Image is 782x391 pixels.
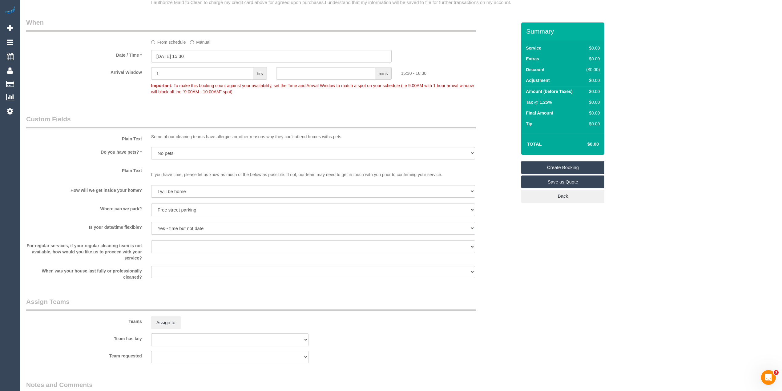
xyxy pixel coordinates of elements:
[583,45,600,51] div: $0.00
[526,56,539,62] label: Extras
[190,37,210,45] label: Manual
[526,77,550,83] label: Adjustment
[151,50,392,62] input: DD/MM/YYYY HH:MM
[22,185,147,193] label: How will we get inside your home?
[22,333,147,342] label: Team has key
[583,110,600,116] div: $0.00
[151,134,475,140] p: Some of our cleaning teams have allergies or other reasons why they can't attend homes withs pets.
[22,222,147,230] label: Is your date/time flexible?
[526,121,532,127] label: Tip
[526,67,544,73] label: Discount
[583,56,600,62] div: $0.00
[151,83,172,88] strong: Important:
[151,83,474,94] span: To make this booking count against your availability, set the Time and Arrival Window to match a ...
[583,99,600,105] div: $0.00
[22,204,147,212] label: Where can we park?
[4,6,16,15] img: Automaid Logo
[761,370,776,385] iframe: Intercom live chat
[22,266,147,280] label: When was your house last fully or professionally cleaned?
[22,316,147,324] label: Teams
[26,115,476,128] legend: Custom Fields
[583,67,600,73] div: ($0.00)
[396,67,521,76] div: 15:30 - 16:30
[526,45,541,51] label: Service
[190,40,194,44] input: Manual
[375,67,392,80] span: mins
[521,175,604,188] a: Save as Quote
[583,121,600,127] div: $0.00
[151,165,475,178] p: If you have time, please let us know as much of the below as possible. If not, our team may need ...
[774,370,779,375] span: 3
[526,28,601,35] h3: Summary
[253,67,267,80] span: hrs
[22,240,147,261] label: For regular services, if your regular cleaning team is not available, how would you like us to pr...
[26,18,476,32] legend: When
[26,297,476,311] legend: Assign Teams
[526,88,572,95] label: Amount (before Taxes)
[22,147,147,155] label: Do you have pets? *
[526,99,552,105] label: Tax @ 1.25%
[22,165,147,174] label: Plain Text
[527,141,542,147] strong: Total
[151,316,181,329] button: Assign to
[521,190,604,203] a: Back
[569,142,599,147] h4: $0.00
[22,67,147,75] label: Arrival Window
[151,40,155,44] input: From schedule
[526,110,553,116] label: Final Amount
[22,134,147,142] label: Plain Text
[151,37,186,45] label: From schedule
[22,50,147,58] label: Date / Time *
[583,88,600,95] div: $0.00
[583,77,600,83] div: $0.00
[22,351,147,359] label: Team requested
[521,161,604,174] a: Create Booking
